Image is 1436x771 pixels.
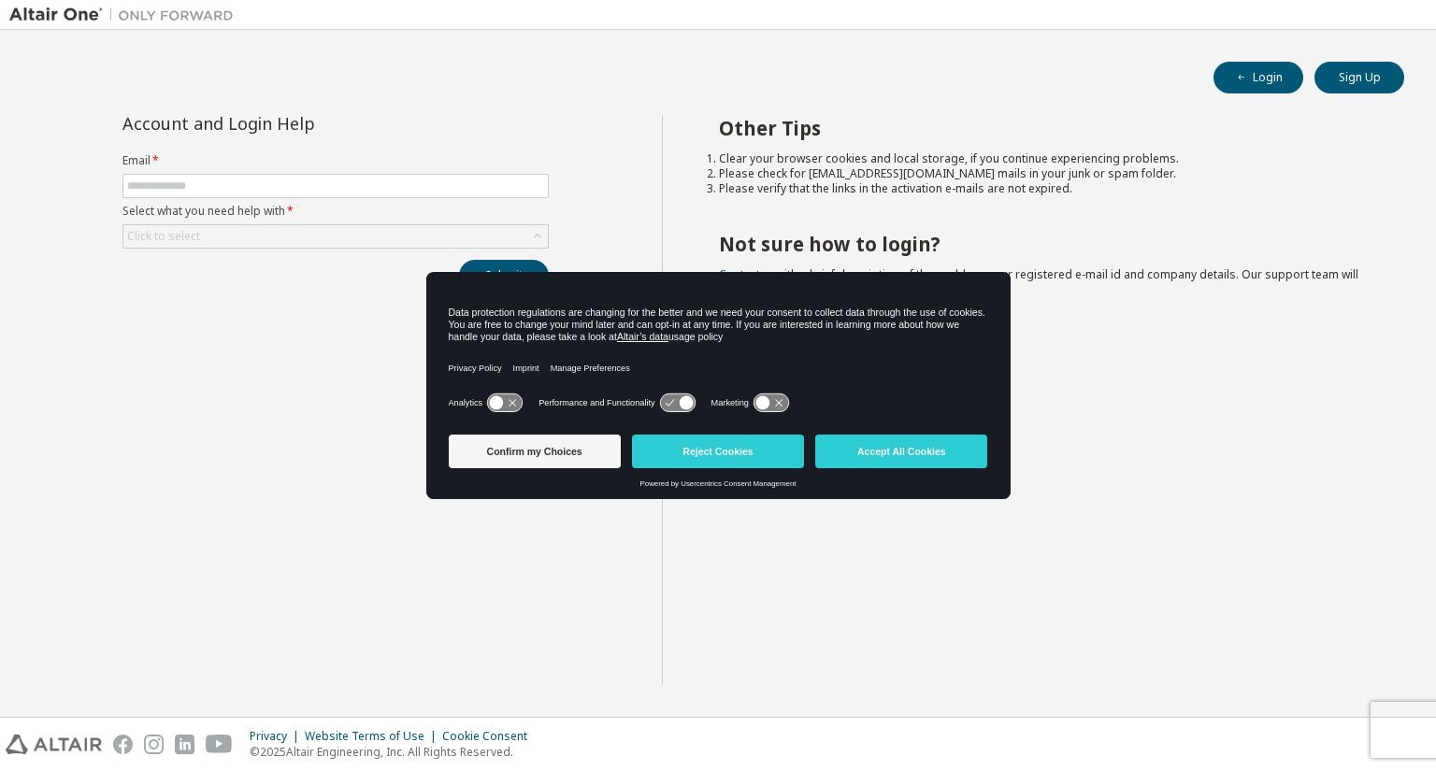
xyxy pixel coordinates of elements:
[6,735,102,754] img: altair_logo.svg
[122,204,549,219] label: Select what you need help with
[122,153,549,168] label: Email
[719,232,1371,256] h2: Not sure how to login?
[113,735,133,754] img: facebook.svg
[250,744,538,760] p: © 2025 Altair Engineering, Inc. All Rights Reserved.
[122,116,464,131] div: Account and Login Help
[719,151,1371,166] li: Clear your browser cookies and local storage, if you continue experiencing problems.
[305,729,442,744] div: Website Terms of Use
[1314,62,1404,93] button: Sign Up
[719,266,776,282] a: Contact us
[719,166,1371,181] li: Please check for [EMAIL_ADDRESS][DOMAIN_NAME] mails in your junk or spam folder.
[206,735,233,754] img: youtube.svg
[442,729,538,744] div: Cookie Consent
[127,229,200,244] div: Click to select
[144,735,164,754] img: instagram.svg
[9,6,243,24] img: Altair One
[250,729,305,744] div: Privacy
[1213,62,1303,93] button: Login
[123,225,548,248] div: Click to select
[719,181,1371,196] li: Please verify that the links in the activation e-mails are not expired.
[719,116,1371,140] h2: Other Tips
[175,735,194,754] img: linkedin.svg
[459,260,549,292] button: Submit
[719,266,1358,297] span: with a brief description of the problem, your registered e-mail id and company details. Our suppo...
